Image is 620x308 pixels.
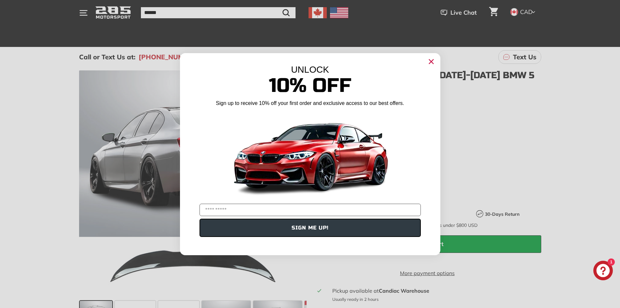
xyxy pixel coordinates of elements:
span: UNLOCK [291,65,329,75]
button: Close dialog [426,56,436,67]
span: 10% Off [269,74,351,97]
inbox-online-store-chat: Shopify online store chat [591,261,615,282]
img: Banner showing BMW 4 Series Body kit [229,110,392,201]
span: Sign up to receive 10% off your first order and exclusive access to our best offers. [216,100,404,106]
input: YOUR EMAIL [200,204,421,216]
button: SIGN ME UP! [200,219,421,237]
